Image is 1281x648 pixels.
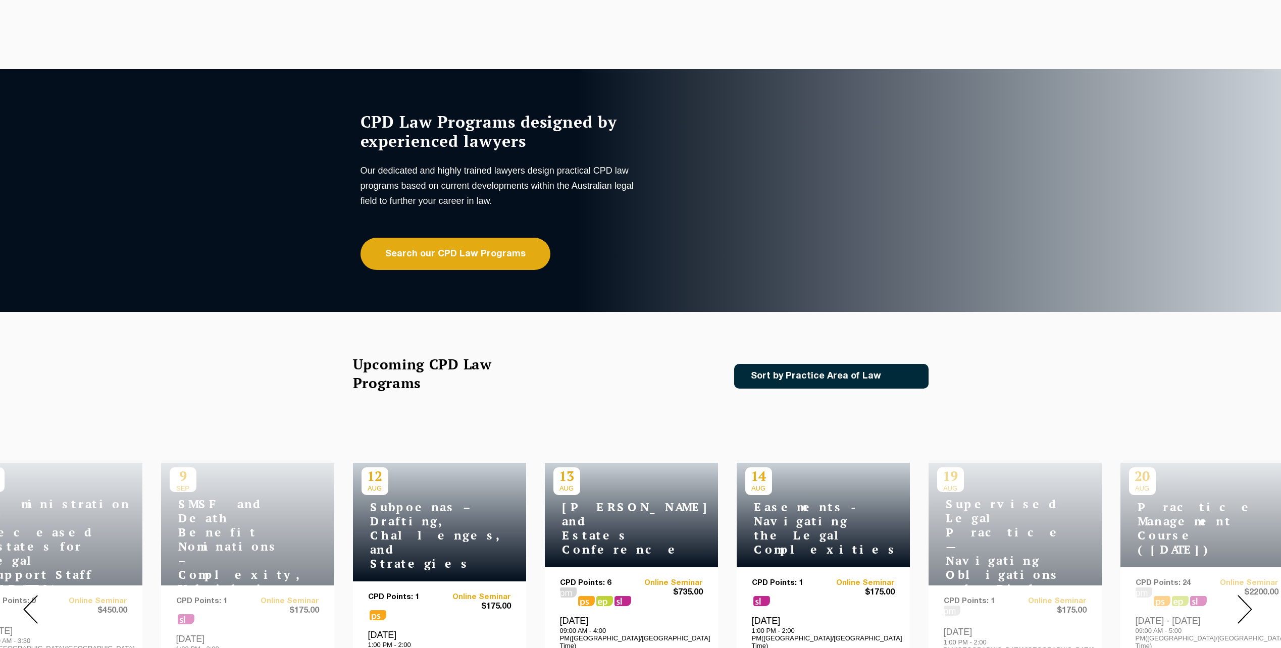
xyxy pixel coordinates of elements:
[823,579,895,587] a: Online Seminar
[439,602,511,612] span: $175.00
[614,596,631,606] span: sl
[553,500,680,557] h4: [PERSON_NAME] and Estates Conference
[362,500,488,571] h4: Subpoenas – Drafting, Challenges, and Strategies
[753,596,770,606] span: sl
[691,26,779,69] a: Practical Legal Training
[370,610,386,620] span: ps
[578,596,595,606] span: ps
[631,587,703,598] span: $735.00
[560,587,577,598] span: pm
[745,484,772,492] span: AUG
[596,596,613,606] span: ps
[868,5,927,16] a: PLT Learning Portal
[1219,26,1258,69] a: Contact
[823,587,895,598] span: $175.00
[1013,5,1084,16] a: Pre-Recorded Webcasts
[23,11,134,59] a: [PERSON_NAME] Centre for Law
[553,467,580,484] p: 13
[937,5,998,16] a: Book CPD Programs
[1104,5,1146,16] a: 1300 039 031
[353,355,517,392] h2: Upcoming CPD Law Programs
[897,372,909,381] img: Icon
[778,26,840,69] a: CPD Programs
[439,593,511,602] a: Online Seminar
[553,484,580,492] span: AUG
[23,595,38,624] img: Prev
[840,26,948,69] a: Practice Management Course
[368,593,440,602] p: CPD Points: 1
[1125,26,1175,69] a: Venue Hire
[361,238,550,270] a: Search our CPD Law Programs
[361,163,638,208] p: Our dedicated and highly trained lawyers design practical CPD law programs based on current devel...
[361,112,638,150] h1: CPD Law Programs designed by experienced lawyers
[1107,7,1144,14] span: 1300 039 031
[1036,26,1125,69] a: Medicare Billing Course
[1238,595,1252,624] img: Next
[948,26,1036,69] a: Traineeship Workshops
[745,467,772,484] p: 14
[362,484,388,492] span: AUG
[362,467,388,484] p: 12
[745,500,872,557] h4: Easements - Navigating the Legal Complexities
[752,579,824,587] p: CPD Points: 1
[734,364,929,389] a: Sort by Practice Area of Law
[631,579,703,587] a: Online Seminar
[560,579,632,587] p: CPD Points: 6
[1175,26,1219,69] a: About Us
